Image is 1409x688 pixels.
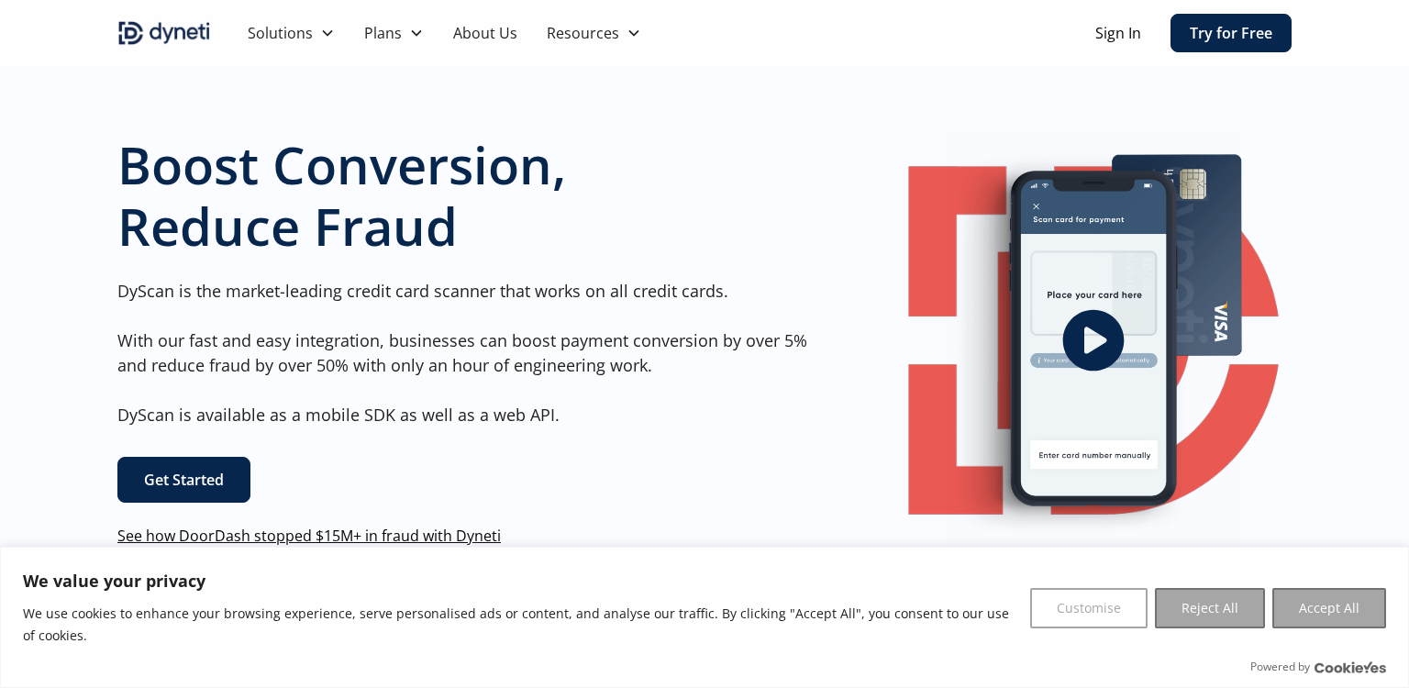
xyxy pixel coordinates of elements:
a: Try for Free [1170,14,1292,52]
a: See how DoorDash stopped $15M+ in fraud with Dyneti [117,526,501,546]
button: Customise [1030,588,1148,628]
p: DyScan is the market-leading credit card scanner that works on all credit cards. With our fast an... [117,279,822,427]
button: Accept All [1272,588,1386,628]
h1: Boost Conversion, Reduce Fraud [117,134,822,257]
div: Plans [349,15,438,51]
img: Dyneti indigo logo [117,18,211,48]
a: open lightbox [895,132,1292,549]
a: Get Started [117,457,250,503]
p: We value your privacy [23,570,1016,592]
div: Resources [547,22,619,44]
div: Powered by [1250,658,1386,676]
img: Image of a mobile Dyneti UI scanning a credit card [945,132,1242,549]
a: Visit CookieYes website [1315,661,1386,673]
p: We use cookies to enhance your browsing experience, serve personalised ads or content, and analys... [23,603,1016,647]
a: Sign In [1095,22,1141,44]
div: Solutions [248,22,313,44]
a: home [117,18,211,48]
div: Plans [364,22,402,44]
div: Solutions [233,15,349,51]
button: Reject All [1155,588,1265,628]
